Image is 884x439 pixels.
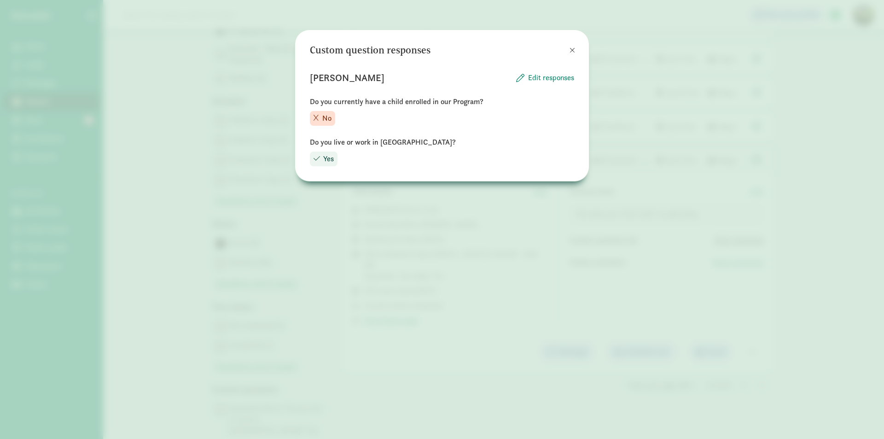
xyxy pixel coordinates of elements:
[310,45,430,56] h3: Custom question responses
[310,152,337,166] div: Yes
[310,70,384,85] p: [PERSON_NAME]
[528,72,574,83] span: Edit responses
[310,96,574,107] p: Do you currently have a child enrolled in our Program?
[310,137,574,148] p: Do you live or work in [GEOGRAPHIC_DATA]?
[310,111,335,126] div: No
[516,72,574,83] button: Edit responses
[838,395,884,439] iframe: Chat Widget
